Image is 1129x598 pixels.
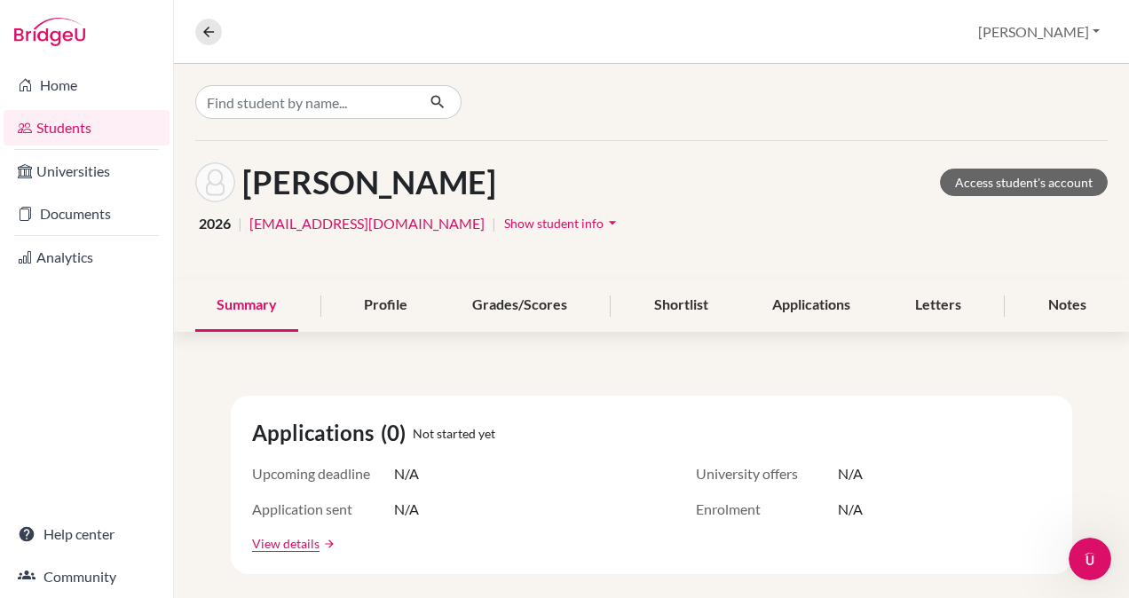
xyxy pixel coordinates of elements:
iframe: Intercom live chat [1069,538,1111,580]
div: Grades/Scores [451,279,588,332]
span: Enrolment [696,499,838,520]
a: arrow_forward [320,538,336,550]
div: Profile [343,279,429,332]
img: Bridge-U [14,18,85,46]
button: Show student infoarrow_drop_down [503,209,622,237]
input: Find student by name... [195,85,415,119]
span: | [492,213,496,234]
span: 2026 [199,213,231,234]
span: Upcoming deadline [252,463,394,484]
div: Notes [1027,279,1108,332]
a: Students [4,110,170,146]
span: N/A [394,499,419,520]
a: Home [4,67,170,103]
div: Letters [894,279,983,332]
span: N/A [838,499,863,520]
a: [EMAIL_ADDRESS][DOMAIN_NAME] [249,213,485,234]
span: N/A [838,463,863,484]
a: Access student's account [940,169,1108,196]
a: View details [252,534,320,553]
div: Shortlist [633,279,730,332]
span: | [238,213,242,234]
button: [PERSON_NAME] [970,15,1108,49]
span: (0) [381,417,413,449]
span: Show student info [504,216,604,231]
a: Analytics [4,240,170,275]
a: Community [4,559,170,594]
a: Help center [4,516,170,552]
span: Not started yet [413,424,495,443]
img: Zynah Siddiqui's avatar [195,162,235,202]
i: arrow_drop_down [604,214,621,232]
a: Universities [4,153,170,189]
span: N/A [394,463,419,484]
h1: [PERSON_NAME] [242,163,496,201]
span: Applications [252,417,381,449]
div: Summary [195,279,298,332]
div: Applications [751,279,872,332]
a: Documents [4,196,170,232]
span: Application sent [252,499,394,520]
span: University offers [696,463,838,484]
